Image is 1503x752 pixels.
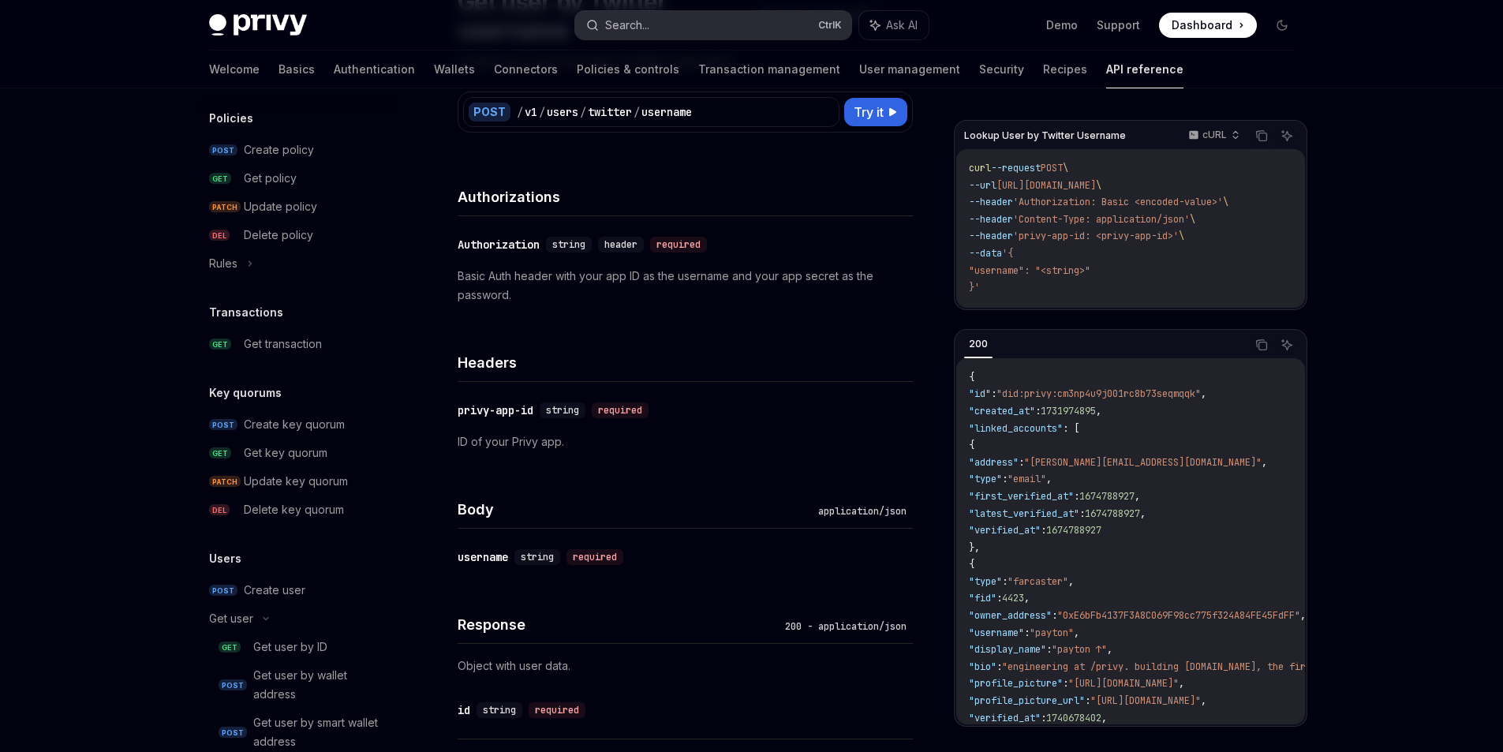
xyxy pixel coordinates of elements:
[458,657,913,675] p: Object with user data.
[779,619,913,634] div: 200 - application/json
[969,575,1002,588] span: "type"
[1002,473,1008,485] span: :
[209,419,237,431] span: POST
[969,456,1019,469] span: "address"
[196,633,398,661] a: GETGet user by ID
[641,104,692,120] div: username
[1180,122,1247,149] button: cURL
[969,643,1046,656] span: "display_name"
[969,507,1079,520] span: "latest_verified_at"
[566,549,623,565] div: required
[969,524,1041,537] span: "verified_at"
[592,402,649,418] div: required
[844,98,907,126] button: Try it
[969,405,1035,417] span: "created_at"
[969,264,1090,277] span: "username": "<string>"
[1008,473,1046,485] span: "email"
[1090,694,1201,707] span: "[URL][DOMAIN_NAME]"
[334,51,415,88] a: Authentication
[1041,524,1046,537] span: :
[1277,125,1297,146] button: Ask AI
[458,614,779,635] h4: Response
[969,473,1002,485] span: "type"
[1046,17,1078,33] a: Demo
[859,11,929,39] button: Ask AI
[209,476,241,488] span: PATCH
[434,51,475,88] a: Wallets
[209,173,231,185] span: GET
[209,51,260,88] a: Welcome
[996,592,1002,604] span: :
[1030,627,1074,639] span: "payton"
[969,213,1013,226] span: --header
[1052,609,1057,622] span: :
[859,51,960,88] a: User management
[458,702,470,718] div: id
[469,103,510,122] div: POST
[1074,490,1079,503] span: :
[1046,643,1052,656] span: :
[1074,627,1079,639] span: ,
[969,422,1063,435] span: "linked_accounts"
[209,201,241,213] span: PATCH
[1002,575,1008,588] span: :
[209,14,307,36] img: dark logo
[219,727,247,739] span: POST
[1251,125,1272,146] button: Copy the contents from the code block
[1024,456,1262,469] span: "[PERSON_NAME][EMAIL_ADDRESS][DOMAIN_NAME]"
[196,576,398,604] a: POSTCreate user
[996,179,1096,192] span: [URL][DOMAIN_NAME]
[964,129,1126,142] span: Lookup User by Twitter Username
[209,254,237,273] div: Rules
[969,196,1013,208] span: --header
[1068,677,1179,690] span: "[URL][DOMAIN_NAME]"
[209,109,253,128] h5: Policies
[196,164,398,193] a: GETGet policy
[1041,405,1096,417] span: 1731974895
[1085,694,1090,707] span: :
[979,51,1024,88] a: Security
[1079,507,1085,520] span: :
[1223,196,1228,208] span: \
[969,677,1063,690] span: "profile_picture"
[253,666,389,704] div: Get user by wallet address
[458,352,913,373] h4: Headers
[209,339,231,350] span: GET
[244,169,297,188] div: Get policy
[969,609,1052,622] span: "owner_address"
[1107,643,1112,656] span: ,
[969,162,991,174] span: curl
[1019,456,1024,469] span: :
[1106,51,1183,88] a: API reference
[196,410,398,439] a: POSTCreate key quorum
[458,432,913,451] p: ID of your Privy app.
[969,660,996,673] span: "bio"
[969,694,1085,707] span: "profile_picture_url"
[1096,405,1101,417] span: ,
[991,387,996,400] span: :
[650,237,707,253] div: required
[1201,694,1206,707] span: ,
[1046,524,1101,537] span: 1674788927
[969,627,1024,639] span: "username"
[1201,387,1206,400] span: ,
[818,19,842,32] span: Ctrl K
[1172,17,1232,33] span: Dashboard
[969,387,991,400] span: "id"
[196,193,398,221] a: PATCHUpdate policy
[219,642,241,653] span: GET
[1140,507,1146,520] span: ,
[588,104,632,120] div: twitter
[969,712,1041,724] span: "verified_at"
[634,104,640,120] div: /
[969,541,980,554] span: },
[525,104,537,120] div: v1
[209,504,230,516] span: DEL
[969,179,996,192] span: --url
[244,415,345,434] div: Create key quorum
[552,238,585,251] span: string
[969,281,980,294] span: }'
[604,238,637,251] span: header
[969,439,974,451] span: {
[196,661,398,709] a: POSTGet user by wallet address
